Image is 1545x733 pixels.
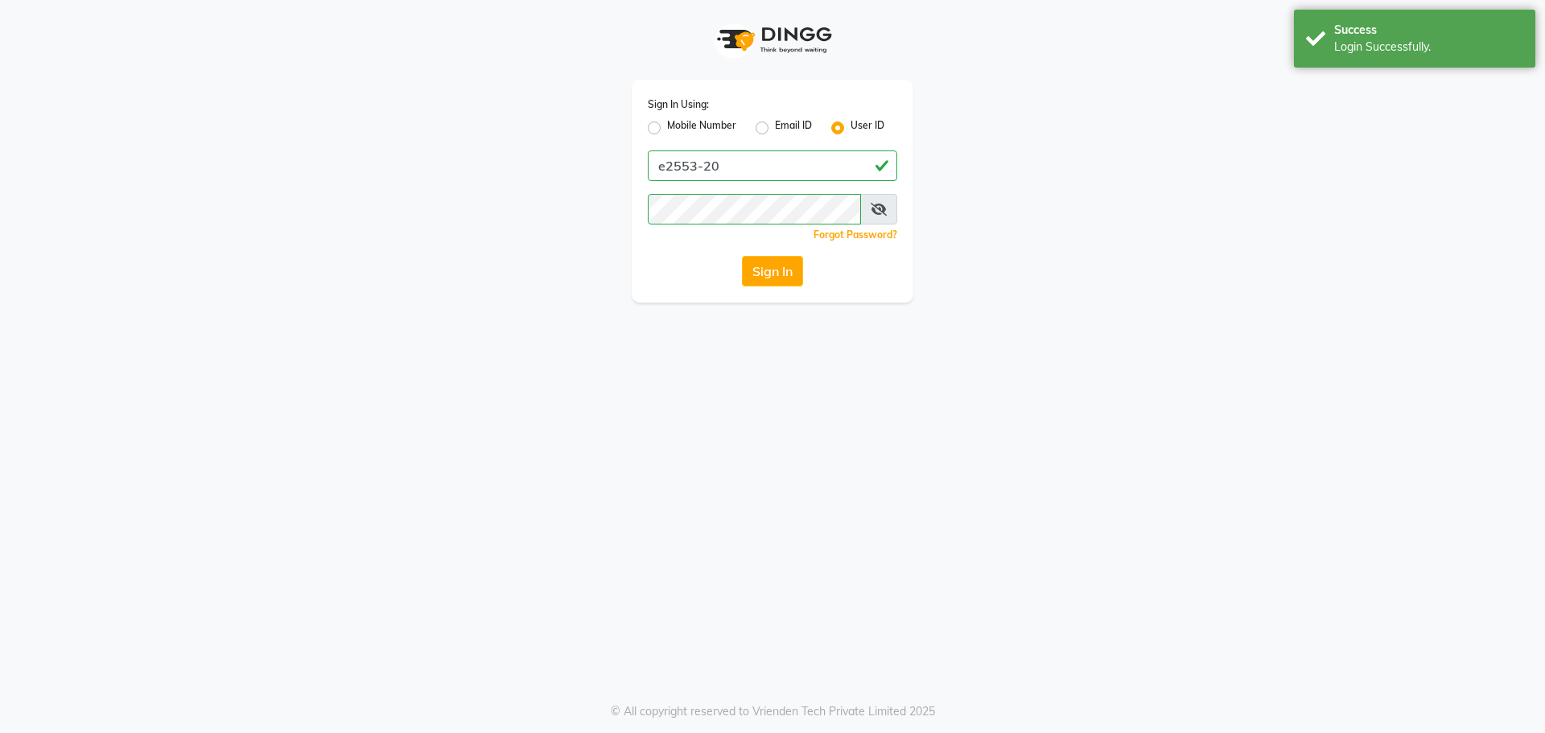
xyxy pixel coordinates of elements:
button: Sign In [742,256,803,286]
label: Mobile Number [667,118,736,138]
a: Forgot Password? [814,229,897,241]
label: Email ID [775,118,812,138]
div: Login Successfully. [1334,39,1523,56]
label: Sign In Using: [648,97,709,112]
input: Username [648,150,897,181]
input: Username [648,194,861,224]
img: logo1.svg [708,16,837,64]
label: User ID [851,118,884,138]
div: Success [1334,22,1523,39]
